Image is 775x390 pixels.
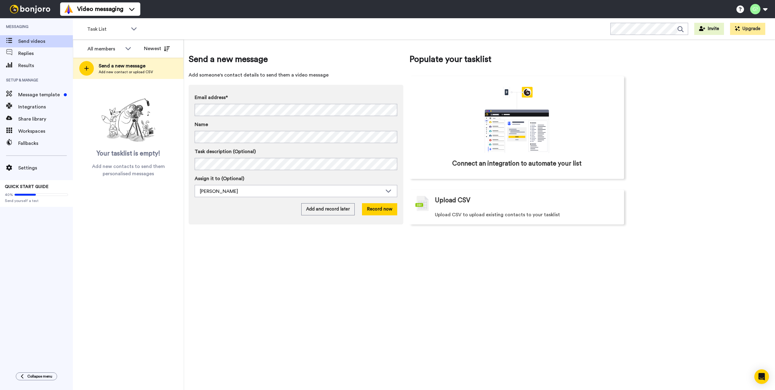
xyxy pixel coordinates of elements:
span: Add new contacts to send them personalised messages [82,163,175,177]
span: Video messaging [77,5,123,13]
button: Upgrade [730,23,765,35]
span: Settings [18,164,73,172]
span: Results [18,62,73,69]
span: QUICK START GUIDE [5,185,49,189]
span: Name [195,121,208,128]
span: Send a new message [189,53,403,65]
span: Send videos [18,38,73,45]
img: ready-set-action.png [98,96,159,145]
img: vm-color.svg [64,4,73,14]
img: bj-logo-header-white.svg [7,5,53,13]
span: Add new contact or upload CSV [99,70,153,74]
span: Task List [87,26,128,33]
span: Populate your tasklist [409,53,624,65]
button: Collapse menu [16,372,57,380]
span: Replies [18,50,73,57]
label: Task description (Optional) [195,148,397,155]
span: Collapse menu [27,374,52,379]
span: Upload CSV [435,196,470,205]
span: Message template [18,91,61,98]
button: Add and record later [301,203,355,215]
span: Workspaces [18,128,73,135]
span: Connect an integration to automate your list [452,159,582,168]
label: Assign it to (Optional) [195,175,397,182]
img: csv-grey.png [415,196,429,211]
span: Share library [18,115,73,123]
div: [PERSON_NAME] [200,188,382,195]
span: Upload CSV to upload existing contacts to your tasklist [435,211,560,218]
div: Open Intercom Messenger [754,369,769,384]
span: Integrations [18,103,73,111]
span: Fallbacks [18,140,73,147]
label: Email address* [195,94,397,101]
button: Invite [694,23,724,35]
div: animation [471,87,562,153]
button: Newest [139,43,174,55]
span: Your tasklist is empty! [97,149,160,158]
button: Record now [362,203,397,215]
div: All members [87,45,122,53]
span: 40% [5,192,13,197]
span: Send a new message [99,62,153,70]
span: Send yourself a test [5,198,68,203]
span: Add someone's contact details to send them a video message [189,71,403,79]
